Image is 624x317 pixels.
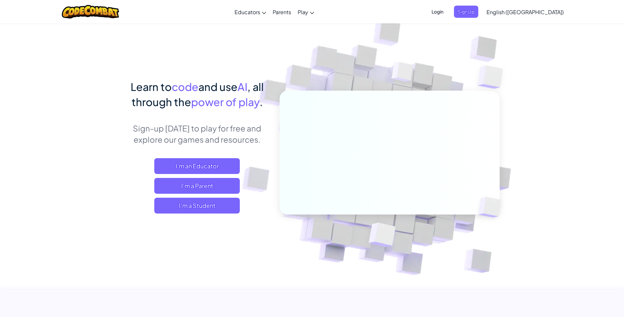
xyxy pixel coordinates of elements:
[464,49,521,105] img: Overlap cubes
[62,5,119,18] img: CodeCombat logo
[198,80,237,93] span: and use
[487,9,564,15] span: English ([GEOGRAPHIC_DATA])
[154,158,240,174] a: I'm an Educator
[191,95,260,108] span: power of play
[154,198,240,214] button: I'm a Student
[231,3,269,21] a: Educators
[172,80,198,93] span: code
[235,9,260,15] span: Educators
[125,123,270,145] p: Sign-up [DATE] to play for free and explore our games and resources.
[269,3,294,21] a: Parents
[260,95,263,108] span: .
[483,3,567,21] a: English ([GEOGRAPHIC_DATA])
[298,9,308,15] span: Play
[294,3,317,21] a: Play
[467,183,516,231] img: Overlap cubes
[379,49,426,98] img: Overlap cubes
[237,80,247,93] span: AI
[131,80,172,93] span: Learn to
[454,6,478,18] button: Sign Up
[428,6,447,18] button: Login
[154,178,240,194] a: I'm a Parent
[352,209,411,263] img: Overlap cubes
